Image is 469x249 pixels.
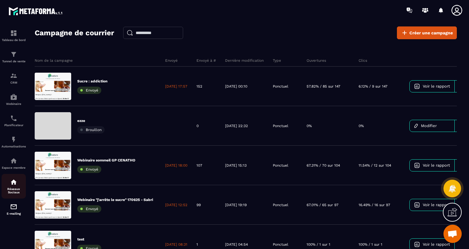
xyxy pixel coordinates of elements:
a: formationformationTunnel de vente [2,46,26,67]
p: [DATE] 22:32 [225,123,248,128]
p: Bonjour {{first_name}} ! [3,70,119,76]
p: 0% [307,123,312,128]
p: Clics [359,58,367,63]
strong: 8 des 11 critères officiels d’une addiction [3,83,114,97]
p: 16.49% / 16 sur 97 [359,202,390,207]
p: Dernière modification [225,58,264,63]
p: 57.82% / 85 sur 147 [307,84,340,89]
a: automationsautomationsAutomatisations [2,131,26,153]
h2: Campagne de courrier [35,27,114,39]
img: social-network [10,178,17,186]
p: [DATE] 08:31 [165,242,187,247]
img: logo [9,5,63,16]
span: Créer une campagne [409,30,453,36]
p: Et si je vous disais que le sucre répond à , selon le (le manuel de référence internationale pour... [3,83,119,111]
p: Ponctuel [273,202,288,207]
p: 67.01% / 65 sur 97 [307,202,339,207]
span: Voir le rapport [423,202,450,207]
p: Type [273,58,281,63]
img: icon [414,124,418,128]
img: icon [414,84,420,89]
p: Ouvertures [307,58,326,63]
a: emailemailE-mailing [2,199,26,220]
p: ezze [77,118,105,123]
p: Webinaire "j'arrête le sucre" 170625 - Sabri [77,197,153,202]
p: Webinaire [2,102,26,105]
img: automations [10,136,17,143]
img: formation [10,51,17,58]
p: 67.31% / 70 sur 104 [307,163,340,168]
img: icon [414,242,420,247]
a: schedulerschedulerPlanificateur [2,110,26,131]
p: Envoyé à # [196,58,216,63]
p: Espace membre [2,166,26,169]
p: Ponctuel [273,163,288,168]
img: formation [10,29,17,37]
p: Ponctuel [273,84,288,89]
p: [DATE] 04:54 [225,242,248,247]
img: icon [414,163,420,168]
a: automationsautomationsEspace membre [2,153,26,174]
p: [DATE] 17:57 [165,84,187,89]
p: 152 [196,84,202,89]
p: Ponctuel [273,242,288,247]
p: Réseaux Sociaux [2,187,26,194]
span: Voir le rapport [423,84,450,88]
a: Modifier [410,120,454,132]
p: [DATE] 12:52 [165,202,187,207]
p: 1 [196,242,198,247]
a: formationformationCRM [2,67,26,89]
span: Envoyé [86,207,98,211]
p: Ponctuel [273,123,288,128]
p: Tableau de bord [2,38,26,42]
p: [DATE] 18:00 [165,163,187,168]
p: [DATE] 15:13 [225,163,247,168]
img: scheduler [10,115,17,122]
p: 107 [196,163,202,168]
p: [DATE] 00:10 [225,84,247,89]
span: Voir le rapport [423,163,450,168]
img: icon [414,202,420,208]
p: Envoyé [165,58,178,63]
img: automations [10,157,17,164]
span: Envoyé [86,88,98,92]
img: automations [10,93,17,101]
p: CRM [2,81,26,84]
p: Nom de la campagne [35,58,73,63]
p: test [77,237,101,242]
span: Envoyé [86,167,98,171]
p: Webinaire sommeil GP CENATHO [77,158,135,163]
p: Sucre : addiction [77,79,107,84]
a: Voir le rapport [410,199,454,211]
a: formationformationTableau de bord [2,25,26,46]
a: social-networksocial-networkRéseaux Sociaux [2,174,26,199]
p: Tunnel de vente [2,60,26,63]
span: Voir le rapport [423,242,450,247]
img: formation [10,72,17,79]
img: email [10,203,17,210]
p: 6.12% / 9 sur 147 [359,84,387,89]
a: Voir le rapport [410,160,454,171]
p: 99 [196,202,201,207]
a: Voir le rapport [410,81,454,92]
p: Automatisations [2,145,26,148]
span: Modifier [421,123,437,128]
p: 0 [196,123,199,128]
a: automationsautomationsWebinaire [2,89,26,110]
p: 0% [359,123,364,128]
p: E-mailing [2,212,26,215]
p: [DATE] 19:19 [225,202,247,207]
p: 11.54% / 12 sur 104 [359,163,391,168]
span: Brouillon [86,128,102,132]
